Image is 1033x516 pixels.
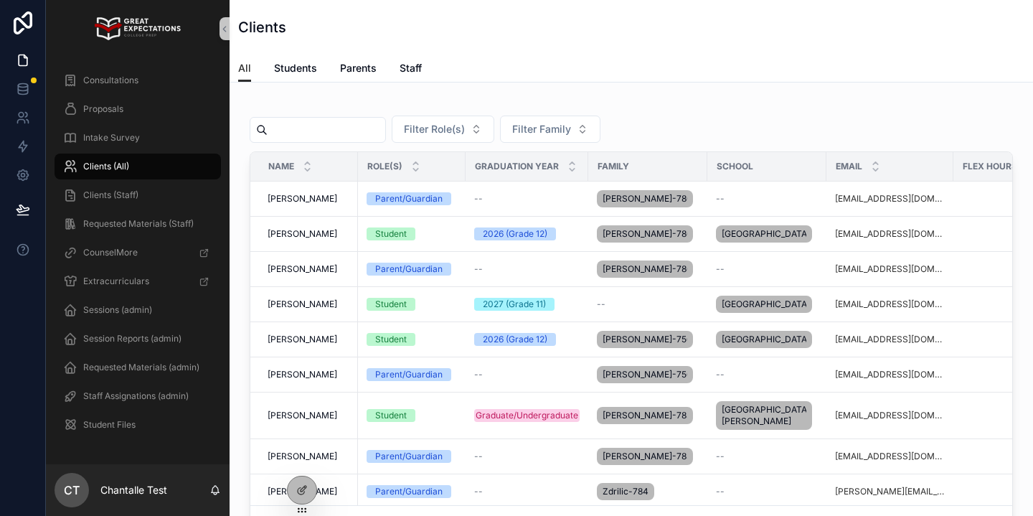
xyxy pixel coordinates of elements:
a: Students [274,55,317,84]
a: [PERSON_NAME] [268,228,349,240]
a: Parent/Guardian [367,192,457,205]
a: Consultations [55,67,221,93]
span: -- [716,263,725,275]
a: [PERSON_NAME]-785 [597,445,699,468]
a: [EMAIL_ADDRESS][DOMAIN_NAME] [835,299,945,310]
a: Staff Assignations (admin) [55,383,221,409]
span: -- [474,486,483,497]
span: Consultations [83,75,138,86]
span: Requested Materials (admin) [83,362,199,373]
a: Proposals [55,96,221,122]
a: 2026 (Grade 12) [474,227,580,240]
a: [EMAIL_ADDRESS][DOMAIN_NAME] [835,193,945,205]
a: Parent/Guardian [367,368,457,381]
a: [PERSON_NAME]-756 [597,363,699,386]
div: Student [375,333,407,346]
span: CounselMore [83,247,138,258]
button: Select Button [392,116,494,143]
span: Clients (All) [83,161,129,172]
span: -- [474,263,483,275]
span: -- [716,451,725,462]
a: [PERSON_NAME][EMAIL_ADDRESS][DOMAIN_NAME] [835,486,945,497]
a: Parents [340,55,377,84]
span: [PERSON_NAME]-785 [603,451,687,462]
span: Student Files [83,419,136,431]
span: Parents [340,61,377,75]
span: Requested Materials (Staff) [83,218,194,230]
div: Parent/Guardian [375,450,443,463]
a: Student Files [55,412,221,438]
div: Graduate/Undergraduate [476,409,578,422]
a: Parent/Guardian [367,263,457,276]
span: [GEOGRAPHIC_DATA][PERSON_NAME] [722,404,806,427]
a: Clients (Staff) [55,182,221,208]
span: [PERSON_NAME] [268,410,337,421]
a: [GEOGRAPHIC_DATA] [716,222,818,245]
button: Select Button [500,116,600,143]
div: Parent/Guardian [375,368,443,381]
span: [PERSON_NAME]-780 [603,193,687,205]
div: 2026 (Grade 12) [483,227,547,240]
a: [PERSON_NAME] [268,193,349,205]
a: [EMAIL_ADDRESS][DOMAIN_NAME] [835,369,945,380]
div: 2026 (Grade 12) [483,333,547,346]
a: [EMAIL_ADDRESS][DOMAIN_NAME] [835,451,945,462]
span: -- [716,193,725,205]
span: Clients (Staff) [83,189,138,201]
div: 2027 (Grade 11) [483,298,546,311]
a: [PERSON_NAME]-786 [597,222,699,245]
span: [PERSON_NAME] [268,334,337,345]
a: Parent/Guardian [367,485,457,498]
span: -- [474,451,483,462]
span: Intake Survey [83,132,140,144]
span: Sessions (admin) [83,304,152,316]
span: [PERSON_NAME] [268,369,337,380]
a: [PERSON_NAME]-780 [597,187,699,210]
span: Filter Role(s) [404,122,465,136]
span: [PERSON_NAME]-756 [603,334,687,345]
a: CounselMore [55,240,221,266]
a: Intake Survey [55,125,221,151]
span: [GEOGRAPHIC_DATA] [722,299,806,310]
span: [PERSON_NAME]-786 [603,228,687,240]
span: [PERSON_NAME] [268,486,337,497]
a: All [238,55,251,83]
a: Graduate/Undergraduate [474,409,580,422]
a: -- [716,263,818,275]
a: -- [474,369,580,380]
span: -- [716,369,725,380]
span: -- [474,193,483,205]
span: [PERSON_NAME] [268,228,337,240]
div: scrollable content [46,57,230,456]
span: [PERSON_NAME] [268,451,337,462]
a: -- [716,486,818,497]
a: 2026 (Grade 12) [474,333,580,346]
a: [GEOGRAPHIC_DATA][PERSON_NAME] [716,398,818,433]
a: [EMAIL_ADDRESS][DOMAIN_NAME] [835,334,945,345]
a: [PERSON_NAME] [268,410,349,421]
img: App logo [95,17,180,40]
a: -- [474,486,580,497]
div: Student [375,298,407,311]
span: [PERSON_NAME]-785 [603,410,687,421]
a: Parent/Guardian [367,450,457,463]
a: [PERSON_NAME] [268,451,349,462]
a: Extracurriculars [55,268,221,294]
a: [PERSON_NAME]-786 [597,258,699,281]
a: -- [716,451,818,462]
a: [EMAIL_ADDRESS][DOMAIN_NAME] [835,410,945,421]
p: Chantalle Test [100,483,167,497]
a: Session Reports (admin) [55,326,221,352]
span: Graduation Year [475,161,559,172]
h1: Clients [238,17,286,37]
span: [PERSON_NAME]-786 [603,263,687,275]
a: Sessions (admin) [55,297,221,323]
span: CT [64,482,80,499]
a: [PERSON_NAME] [268,486,349,497]
a: [PERSON_NAME] [268,369,349,380]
